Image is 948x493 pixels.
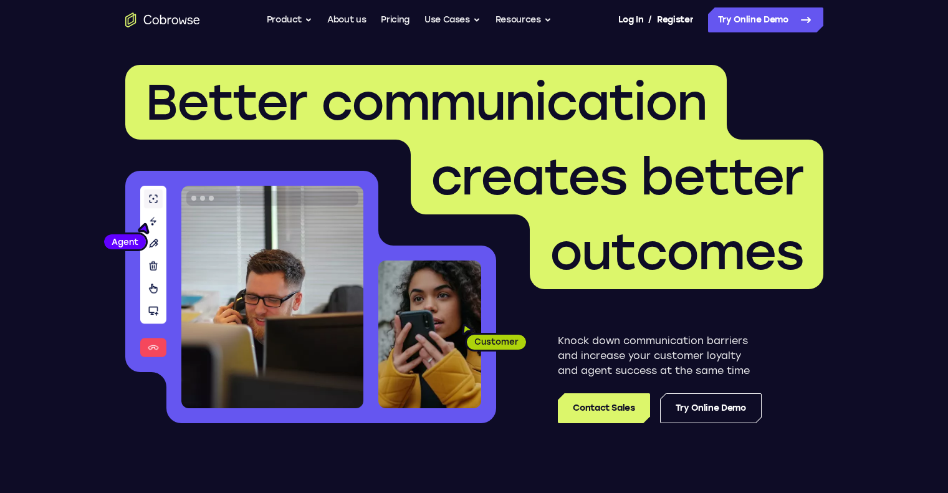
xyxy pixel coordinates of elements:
[496,7,552,32] button: Resources
[378,261,481,408] img: A customer holding their phone
[267,7,313,32] button: Product
[424,7,481,32] button: Use Cases
[708,7,823,32] a: Try Online Demo
[381,7,409,32] a: Pricing
[618,7,643,32] a: Log In
[660,393,762,423] a: Try Online Demo
[657,7,693,32] a: Register
[145,72,707,132] span: Better communication
[125,12,200,27] a: Go to the home page
[431,147,803,207] span: creates better
[327,7,366,32] a: About us
[558,333,762,378] p: Knock down communication barriers and increase your customer loyalty and agent success at the sam...
[648,12,652,27] span: /
[181,186,363,408] img: A customer support agent talking on the phone
[550,222,803,282] span: outcomes
[558,393,649,423] a: Contact Sales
